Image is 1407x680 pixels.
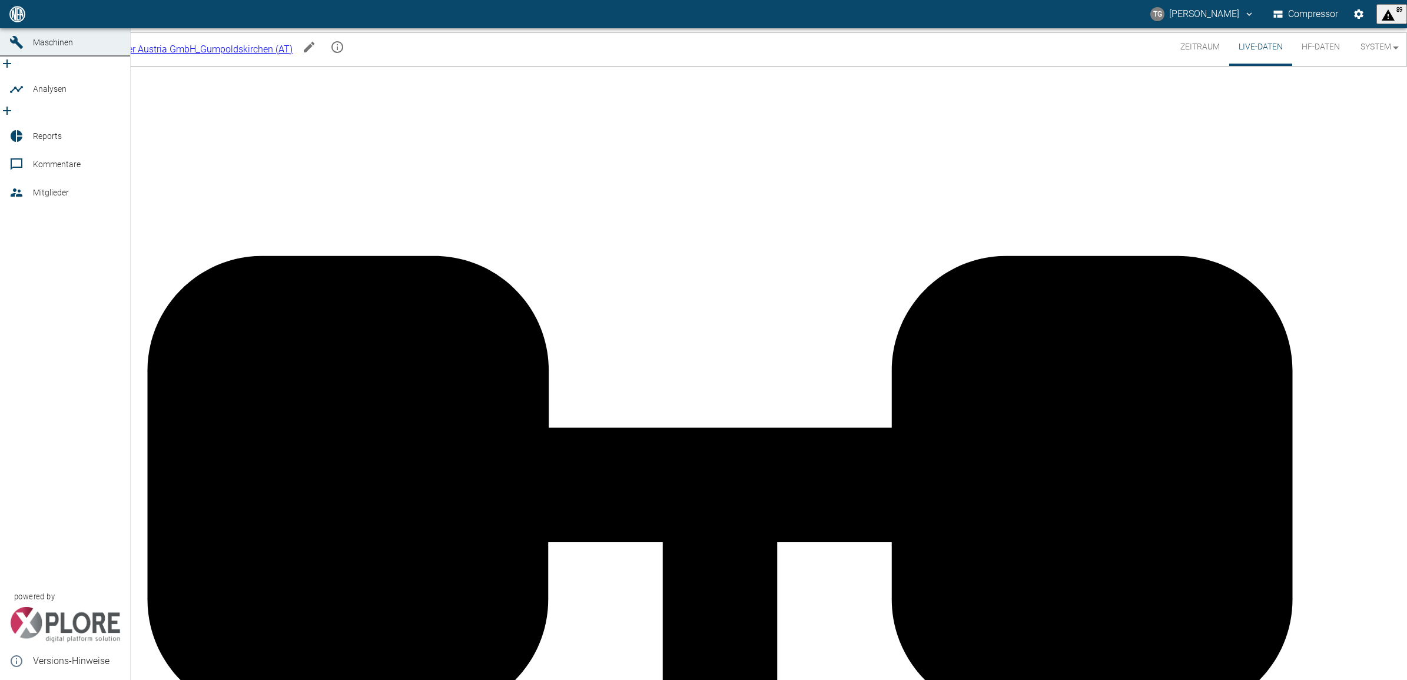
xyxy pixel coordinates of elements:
[8,6,26,22] img: logo
[33,160,81,169] span: Kommentare
[33,38,73,47] span: Maschinen
[1396,6,1402,22] span: 89
[297,35,321,59] button: Machine bearbeiten
[1271,4,1341,25] button: Compressor
[33,84,67,94] span: Analysen
[33,188,69,197] span: Mitglieder
[1348,4,1369,25] button: Einstellungen
[52,44,293,55] span: 02.2294_V7_Messer Austria GmbH_Gumpoldskirchen (AT)
[9,607,121,642] img: Xplore Logo
[1292,28,1349,66] button: HF-Daten
[33,654,121,668] span: Versions-Hinweise
[1229,28,1292,66] button: Live-Daten
[33,131,62,141] span: Reports
[1349,28,1402,66] button: System
[14,591,55,602] span: powered by
[1150,7,1164,21] div: TG
[1149,4,1256,25] button: thomas.gregoir@neuman-esser.com
[326,35,349,59] button: mission info
[38,44,293,55] a: 02.2294_V7_Messer Austria GmbH_Gumpoldskirchen (AT)
[1171,28,1229,66] button: Zeitraum
[1376,4,1407,24] button: displayAlerts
